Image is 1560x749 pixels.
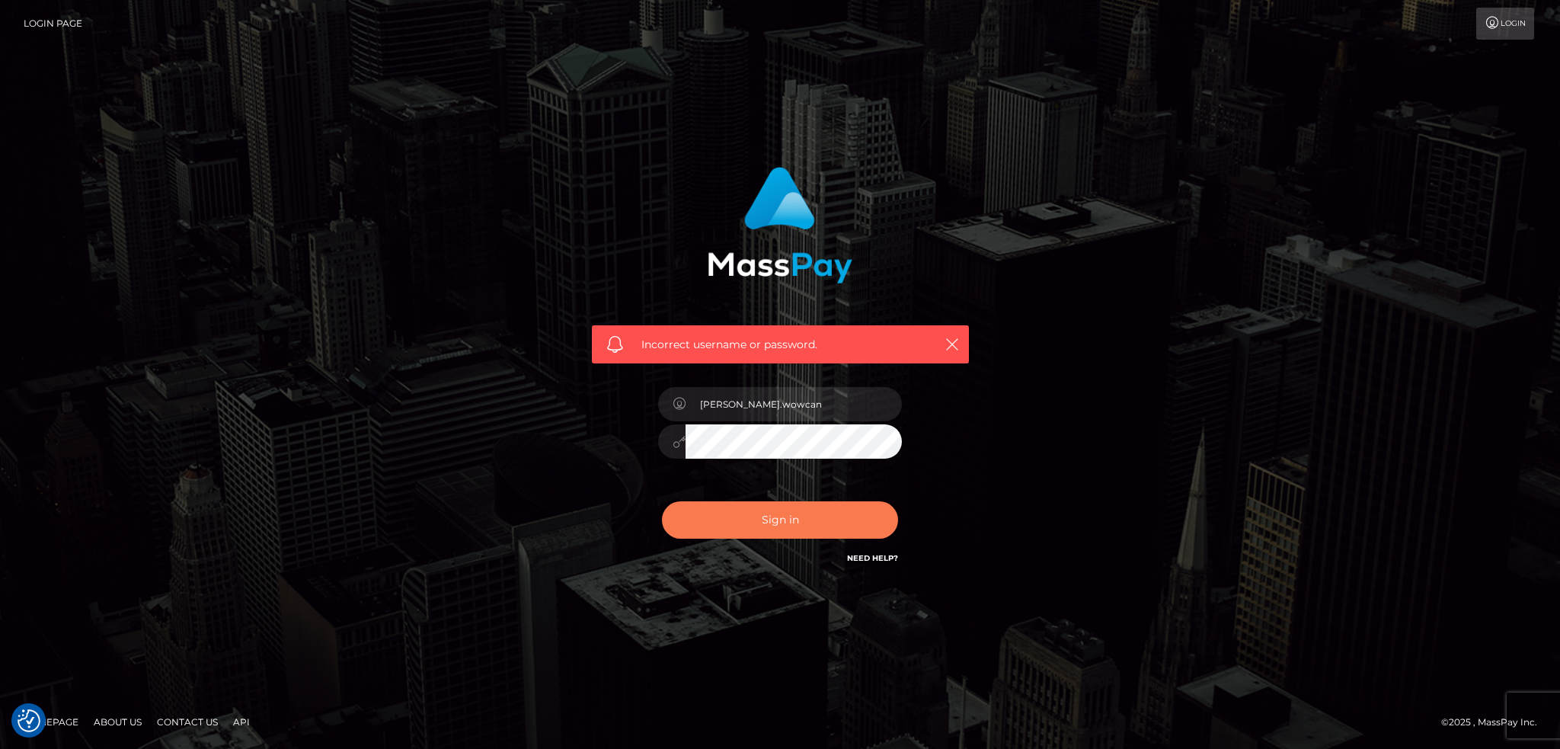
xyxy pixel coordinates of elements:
a: Login [1476,8,1534,40]
button: Sign in [662,501,898,539]
a: About Us [88,710,148,734]
img: Revisit consent button [18,709,40,732]
a: API [227,710,256,734]
div: © 2025 , MassPay Inc. [1441,714,1549,731]
img: MassPay Login [708,167,852,283]
a: Homepage [17,710,85,734]
button: Consent Preferences [18,709,40,732]
a: Need Help? [847,553,898,563]
span: Incorrect username or password. [641,337,919,353]
a: Login Page [24,8,82,40]
input: Username... [686,387,902,421]
a: Contact Us [151,710,224,734]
